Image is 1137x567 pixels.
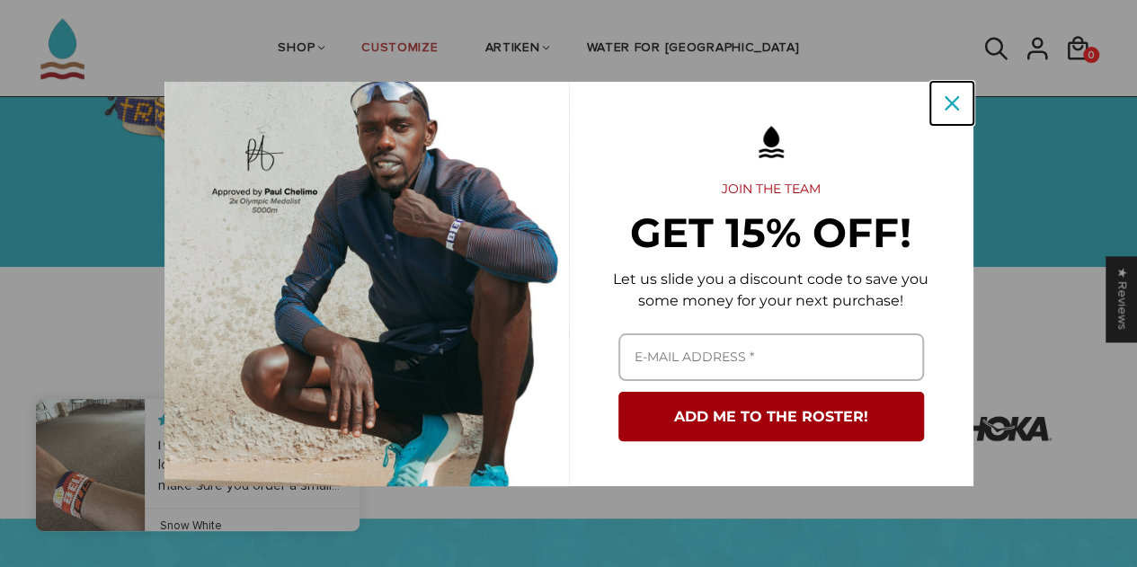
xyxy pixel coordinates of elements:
[945,96,959,111] svg: close icon
[598,269,945,312] p: Let us slide you a discount code to save you some money for your next purchase!
[930,82,973,125] button: Close
[618,333,924,381] input: Email field
[598,182,945,198] h2: JOIN THE TEAM
[630,208,911,257] strong: GET 15% OFF!
[618,392,924,441] button: ADD ME TO THE ROSTER!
